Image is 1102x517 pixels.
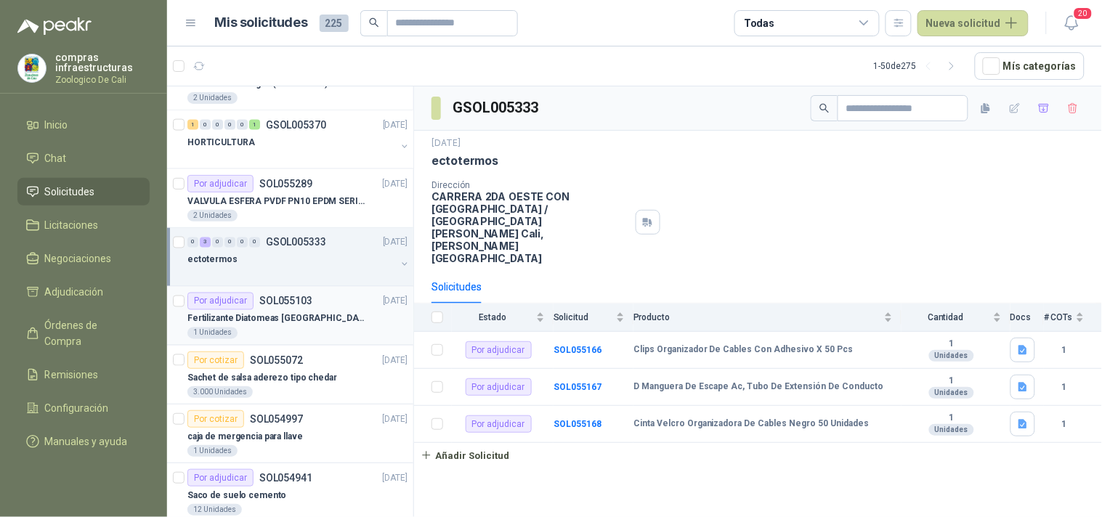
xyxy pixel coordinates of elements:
a: 0 3 0 0 0 0 GSOL005333[DATE] ectotermos [187,234,410,280]
p: SOL055289 [259,179,312,189]
div: 0 [249,237,260,248]
p: SOL054941 [259,473,312,483]
p: SOL054997 [250,414,303,424]
th: # COTs [1044,304,1102,332]
span: Chat [45,150,67,166]
div: 0 [212,237,223,248]
span: Remisiones [45,367,99,383]
a: Solicitudes [17,178,150,205]
div: Por cotizar [187,351,244,369]
a: Configuración [17,394,150,422]
div: Por adjudicar [466,341,532,359]
img: Logo peakr [17,17,92,35]
th: Docs [1010,304,1044,332]
p: CARRERA 2DA OESTE CON [GEOGRAPHIC_DATA] / [GEOGRAPHIC_DATA][PERSON_NAME] Cali , [PERSON_NAME][GEO... [432,190,630,264]
span: Negociaciones [45,251,112,266]
div: Por cotizar [187,410,244,428]
span: Solicitud [554,312,613,322]
div: Unidades [929,350,974,362]
h3: GSOL005333 [453,97,540,119]
div: 1 Unidades [187,445,238,457]
b: 1 [1044,343,1085,357]
p: ectotermos [187,253,238,267]
div: 0 [224,120,235,130]
p: GSOL005333 [266,237,326,248]
p: Saco de suelo cemento [187,489,286,502]
p: HORTICULTURA [187,136,255,150]
button: Nueva solicitud [917,10,1029,36]
a: Por cotizarSOL055072[DATE] Sachet de salsa aderezo tipo chedar3.000 Unidades [167,346,413,404]
span: Órdenes de Compra [45,317,136,349]
p: ectotermos [432,153,498,168]
span: Producto [633,312,881,322]
div: 1 Unidades [187,327,238,339]
span: Licitaciones [45,217,99,233]
span: Manuales y ayuda [45,433,128,449]
a: SOL055168 [554,419,601,429]
th: Estado [452,304,554,332]
a: Licitaciones [17,211,150,239]
span: Inicio [45,117,68,133]
span: search [369,17,379,28]
div: 0 [237,120,248,130]
div: 3 [200,237,211,248]
th: Cantidad [902,304,1010,332]
p: SOL055072 [250,355,303,365]
div: 0 [224,237,235,248]
p: Sachet de salsa aderezo tipo chedar [187,371,337,385]
a: Negociaciones [17,245,150,272]
span: 20 [1073,7,1093,20]
div: Solicitudes [432,279,482,295]
h1: Mis solicitudes [215,12,308,33]
div: Unidades [929,387,974,399]
div: 12 Unidades [187,504,242,516]
p: [DATE] [383,471,408,485]
div: 2 Unidades [187,92,238,104]
div: Por adjudicar [187,469,254,487]
span: Adjudicación [45,284,104,300]
a: Manuales y ayuda [17,428,150,455]
a: SOL055167 [554,382,601,392]
p: [DATE] [432,137,461,150]
b: 1 [1044,418,1085,431]
p: compras infraestructuras [55,52,150,73]
p: [DATE] [383,118,408,132]
a: Añadir Solicitud [414,443,1102,468]
span: search [819,103,830,113]
th: Solicitud [554,304,633,332]
a: Chat [17,144,150,172]
a: 1 0 0 0 0 1 GSOL005370[DATE] HORTICULTURA [187,116,410,163]
span: Estado [452,312,533,322]
p: VALVULA ESFERA PVDF PN10 EPDM SERIE EX D 25MM CEPEX64926TREME [187,195,368,208]
p: GSOL005370 [266,120,326,130]
b: 1 [902,412,1002,424]
a: Por cotizarSOL054997[DATE] caja de mergencia para llave1 Unidades [167,404,413,463]
span: Solicitudes [45,184,95,200]
p: caja de mergencia para llave [187,430,303,444]
p: Zoologico De Cali [55,76,150,84]
div: Todas [744,15,774,31]
div: 3.000 Unidades [187,386,253,398]
th: Producto [633,304,902,332]
b: 1 [902,375,1002,387]
a: Por adjudicarSOL055289[DATE] VALVULA ESFERA PVDF PN10 EPDM SERIE EX D 25MM CEPEX64926TREME2 Unidades [167,169,413,228]
button: Mís categorías [975,52,1085,80]
span: # COTs [1044,312,1073,322]
a: Adjudicación [17,278,150,306]
span: 225 [320,15,349,32]
b: 1 [902,338,1002,350]
b: Clips Organizador De Cables Con Adhesivo X 50 Pcs [633,344,854,356]
a: Remisiones [17,361,150,388]
div: Por adjudicar [187,293,254,310]
div: 1 [249,120,260,130]
img: Company Logo [18,54,46,82]
a: Por adjudicarSOL055103[DATE] Fertilizante Diatomeas [GEOGRAPHIC_DATA] 25kg Polvo1 Unidades [167,287,413,346]
p: [DATE] [383,354,408,367]
a: Inicio [17,111,150,139]
a: SOL055166 [554,345,601,355]
b: 1 [1044,380,1085,394]
div: 0 [237,237,248,248]
div: 0 [200,120,211,130]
